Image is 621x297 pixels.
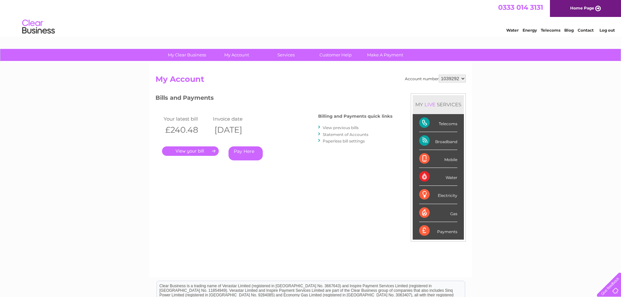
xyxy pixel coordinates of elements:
[210,49,263,61] a: My Account
[162,114,211,123] td: Your latest bill
[405,75,466,82] div: Account number
[599,28,615,33] a: Log out
[318,114,392,119] h4: Billing and Payments quick links
[419,114,457,132] div: Telecoms
[211,123,260,137] th: [DATE]
[160,49,214,61] a: My Clear Business
[323,132,368,137] a: Statement of Accounts
[423,101,437,108] div: LIVE
[162,123,211,137] th: £240.48
[155,93,392,105] h3: Bills and Payments
[498,3,543,11] a: 0333 014 3131
[358,49,412,61] a: Make A Payment
[419,132,457,150] div: Broadband
[541,28,560,33] a: Telecoms
[523,28,537,33] a: Energy
[157,4,465,32] div: Clear Business is a trading name of Verastar Limited (registered in [GEOGRAPHIC_DATA] No. 3667643...
[211,114,260,123] td: Invoice date
[309,49,362,61] a: Customer Help
[419,204,457,222] div: Gas
[22,17,55,37] img: logo.png
[419,150,457,168] div: Mobile
[419,168,457,186] div: Water
[419,222,457,240] div: Payments
[413,95,464,114] div: MY SERVICES
[564,28,574,33] a: Blog
[578,28,594,33] a: Contact
[323,139,365,143] a: Paperless bill settings
[229,146,263,160] a: Pay Here
[155,75,466,87] h2: My Account
[506,28,519,33] a: Water
[323,125,359,130] a: View previous bills
[419,186,457,204] div: Electricity
[259,49,313,61] a: Services
[162,146,219,156] a: .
